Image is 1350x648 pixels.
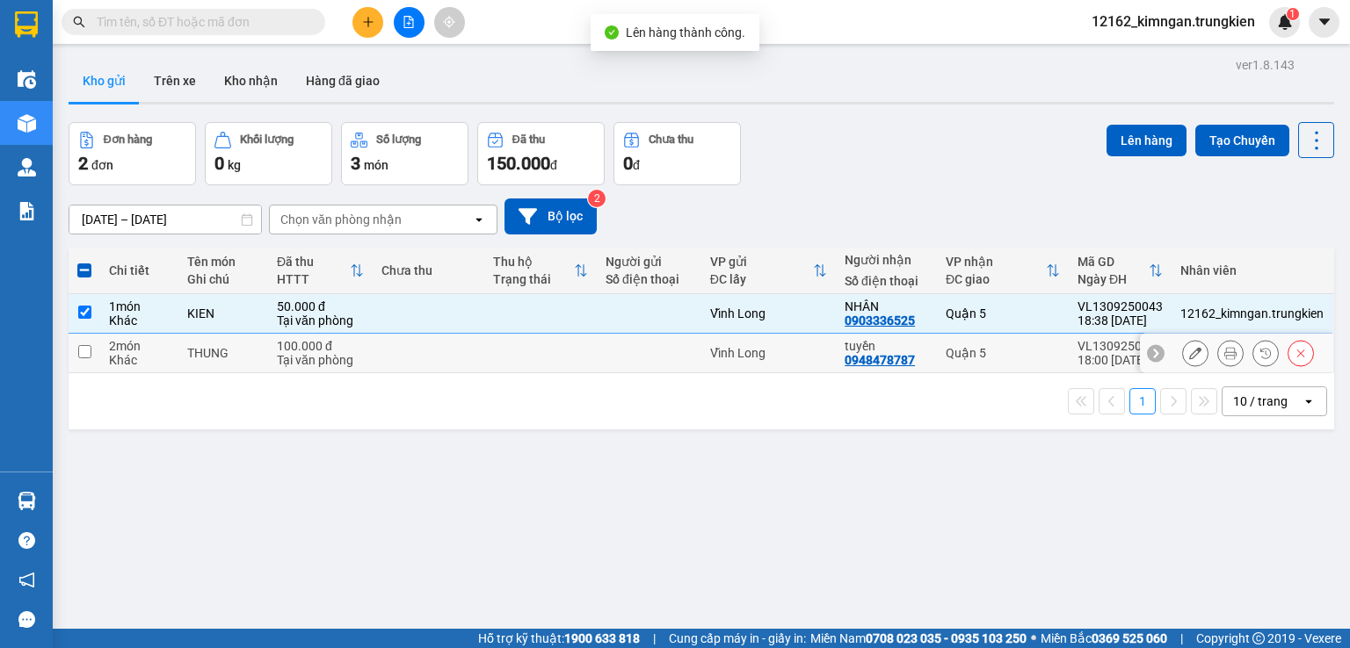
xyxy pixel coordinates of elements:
[18,492,36,510] img: warehouse-icon
[277,255,350,269] div: Đã thu
[669,629,806,648] span: Cung cấp máy in - giấy in:
[588,190,606,207] sup: 2
[109,299,170,313] div: 1 món
[18,202,36,220] img: solution-icon
[394,7,425,38] button: file-add
[18,114,36,133] img: warehouse-icon
[845,253,928,267] div: Người nhận
[649,133,693,146] div: Chưa thu
[18,70,36,89] img: warehouse-icon
[472,212,486,227] svg: open
[214,153,224,174] span: 0
[277,272,350,286] div: HTTT
[277,299,364,313] div: 50.000 đ
[443,16,455,28] span: aim
[352,7,383,38] button: plus
[277,313,364,328] div: Tại văn phòng
[1302,394,1316,408] svg: open
[210,60,292,102] button: Kho nhận
[613,122,741,185] button: Chưa thu0đ
[381,263,476,277] div: Chưa thu
[187,346,259,360] div: THUNG
[845,274,928,288] div: Số điện thoại
[362,16,374,28] span: plus
[69,122,196,185] button: Đơn hàng2đơn
[937,248,1069,294] th: Toggle SortBy
[280,211,402,228] div: Chọn văn phòng nhận
[97,12,304,32] input: Tìm tên, số ĐT hoặc mã đơn
[606,272,693,286] div: Số điện thoại
[493,255,574,269] div: Thu hộ
[946,255,1046,269] div: VP nhận
[1309,7,1339,38] button: caret-down
[1233,392,1288,410] div: 10 / trang
[187,255,259,269] div: Tên món
[605,25,619,40] span: check-circle
[277,339,364,353] div: 100.000 đ
[1069,248,1172,294] th: Toggle SortBy
[1031,635,1036,642] span: ⚪️
[187,272,259,286] div: Ghi chú
[946,272,1046,286] div: ĐC giao
[104,133,152,146] div: Đơn hàng
[1252,632,1265,644] span: copyright
[1078,11,1269,32] span: 12162_kimngan.trungkien
[504,198,597,234] button: Bộ lọc
[1107,125,1187,156] button: Lên hàng
[140,60,210,102] button: Trên xe
[606,255,693,269] div: Người gửi
[240,133,294,146] div: Khối lượng
[484,248,597,294] th: Toggle SortBy
[845,339,928,353] div: tuyền
[1078,272,1149,286] div: Ngày ĐH
[653,629,656,648] span: |
[187,306,259,320] div: KIEN
[18,158,36,176] img: warehouse-icon
[946,306,1060,320] div: Quận 5
[633,158,640,172] span: đ
[493,272,574,286] div: Trạng thái
[626,25,745,40] span: Lên hàng thành công.
[18,572,35,588] span: notification
[364,158,388,172] span: món
[845,299,928,313] div: NHÂN
[710,306,827,320] div: Vĩnh Long
[277,353,364,367] div: Tại văn phòng
[109,353,170,367] div: Khác
[810,629,1027,648] span: Miền Nam
[701,248,836,294] th: Toggle SortBy
[1078,353,1163,367] div: 18:00 [DATE]
[109,263,170,277] div: Chi tiết
[351,153,360,174] span: 3
[1041,629,1167,648] span: Miền Bắc
[341,122,468,185] button: Số lượng3món
[376,133,421,146] div: Số lượng
[1289,8,1296,20] span: 1
[69,60,140,102] button: Kho gửi
[205,122,332,185] button: Khối lượng0kg
[487,153,550,174] span: 150.000
[623,153,633,174] span: 0
[1195,125,1289,156] button: Tạo Chuyến
[1078,339,1163,353] div: VL1309250041
[1317,14,1332,30] span: caret-down
[18,532,35,549] span: question-circle
[1180,629,1183,648] span: |
[477,122,605,185] button: Đã thu150.000đ
[1078,255,1149,269] div: Mã GD
[403,16,415,28] span: file-add
[91,158,113,172] span: đơn
[1236,55,1295,75] div: ver 1.8.143
[845,313,915,328] div: 0903336525
[109,313,170,328] div: Khác
[434,7,465,38] button: aim
[845,353,915,367] div: 0948478787
[78,153,88,174] span: 2
[228,158,241,172] span: kg
[1180,306,1324,320] div: 12162_kimngan.trungkien
[73,16,85,28] span: search
[866,631,1027,645] strong: 0708 023 035 - 0935 103 250
[1129,388,1156,414] button: 1
[564,631,640,645] strong: 1900 633 818
[1287,8,1299,20] sup: 1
